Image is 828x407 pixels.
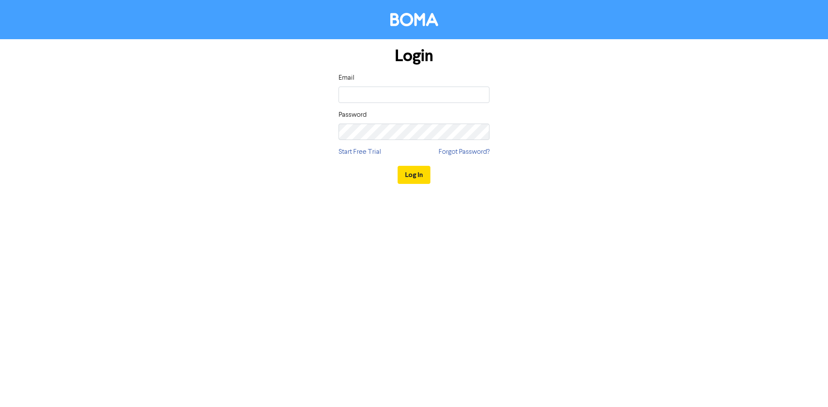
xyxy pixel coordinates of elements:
[339,73,354,83] label: Email
[339,46,489,66] h1: Login
[439,147,489,157] a: Forgot Password?
[398,166,430,184] button: Log In
[339,147,381,157] a: Start Free Trial
[390,13,438,26] img: BOMA Logo
[339,110,367,120] label: Password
